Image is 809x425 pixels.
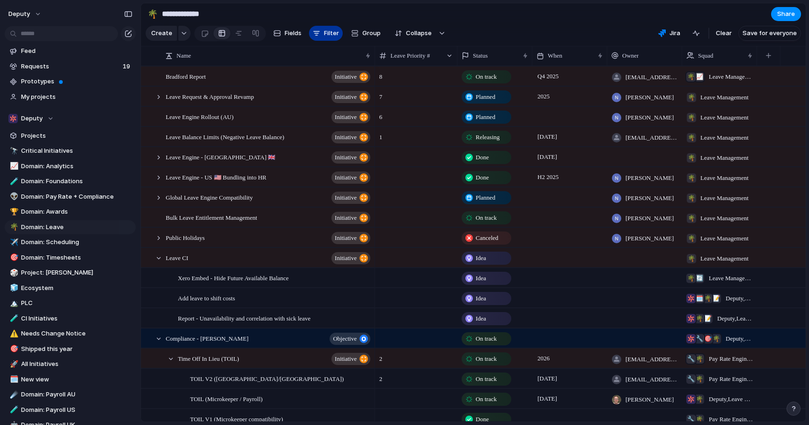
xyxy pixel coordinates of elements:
[476,374,497,384] span: On track
[375,107,457,122] span: 6
[476,92,495,102] span: Planned
[21,268,132,277] span: Project: [PERSON_NAME]
[335,252,357,265] span: initiative
[709,395,753,404] span: Deputy , Leave Management
[686,72,696,82] div: 🌴
[331,131,370,143] button: initiative
[10,389,16,400] div: ☄️
[5,357,136,371] div: 🚀All Initiatives
[777,9,795,19] span: Share
[8,283,18,293] button: 🧊
[8,298,18,308] button: 🏔️
[331,212,370,224] button: initiative
[8,268,18,277] button: 🎲
[331,71,370,83] button: initiative
[21,92,132,102] span: My projects
[10,283,16,293] div: 🧊
[10,222,16,232] div: 🌴
[178,292,235,303] span: Add leave to shift costs
[5,90,136,104] a: My projects
[695,334,704,343] div: 🔧
[5,373,136,387] a: 🗓️New view
[4,7,46,22] button: deputy
[8,9,30,19] span: deputy
[335,231,357,245] span: initiative
[476,354,497,364] span: On track
[270,26,305,41] button: Fields
[346,26,385,41] button: Group
[8,207,18,216] button: 🏆
[166,171,266,182] span: Leave Engine - US 🇺🇸 Bundling into HR
[8,375,18,384] button: 🗓️
[669,29,680,38] span: Jira
[5,220,136,234] a: 🌴Domain: Leave
[703,294,713,303] div: 🌴
[686,374,696,384] div: 🔧
[330,333,370,345] button: objective
[700,234,749,243] span: Leave Management
[5,266,136,280] a: 🎲Project: [PERSON_NAME]
[177,51,191,60] span: Name
[687,194,696,203] div: 🌴
[333,332,357,345] span: objective
[10,252,16,263] div: 🎯
[5,235,136,249] div: ✈️Domain: Scheduling
[331,151,370,164] button: initiative
[331,171,370,184] button: initiative
[712,26,735,41] button: Clear
[700,153,749,163] span: Leave Management
[5,281,136,295] div: 🧊Ecosystem
[375,369,457,384] span: 2
[10,191,16,202] div: 👽
[10,237,16,248] div: ✈️
[5,60,136,74] a: Requests19
[687,254,696,263] div: 🌴
[21,192,132,201] span: Domain: Pay Rate + Compliance
[625,73,678,82] span: [EMAIL_ADDRESS][DOMAIN_NAME]
[695,314,704,323] div: 🌴
[743,29,797,38] span: Save for everyone
[8,390,18,399] button: ☄️
[476,173,489,182] span: Done
[476,193,495,202] span: Planned
[8,314,18,323] button: 🧪
[5,159,136,173] a: 📈Domain: Analytics
[5,327,136,341] a: ⚠️Needs Change Notice
[726,294,753,303] span: Deputy , Smart Scheduling , Leave Management , Reporting
[738,26,801,41] button: Save for everyone
[10,146,16,157] div: 🔭
[5,312,136,326] a: 🧪CI Initiatives
[535,131,559,142] span: [DATE]
[10,374,16,385] div: 🗓️
[476,415,489,424] span: Done
[476,395,497,404] span: On track
[10,404,16,415] div: 🧪
[625,93,674,102] span: [PERSON_NAME]
[146,26,177,41] button: Create
[625,375,678,384] span: [EMAIL_ADDRESS][DOMAIN_NAME]
[21,77,132,86] span: Prototypes
[21,298,132,308] span: PLC
[190,393,263,404] span: TOIL (Microkeeper / Payroll)
[335,70,357,83] span: initiative
[8,238,18,247] button: ✈️
[476,133,500,142] span: Releasing
[625,113,674,122] span: [PERSON_NAME]
[709,354,753,364] span: Pay Rate Engine , Leave Management
[331,192,370,204] button: initiative
[178,272,289,283] span: Xero Embed - Hide Future Available Balance
[700,113,749,122] span: Leave Management
[535,151,559,163] span: [DATE]
[331,232,370,244] button: initiative
[178,313,310,323] span: Report - Unavailability and correlation with sick leave
[5,144,136,158] a: 🔭Critical Initiatives
[535,393,559,404] span: [DATE]
[686,354,696,364] div: 🔧
[375,127,457,142] span: 1
[406,29,432,38] span: Collapse
[5,112,136,126] button: Deputy
[21,207,132,216] span: Domain: Awards
[5,190,136,204] div: 👽Domain: Pay Rate + Compliance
